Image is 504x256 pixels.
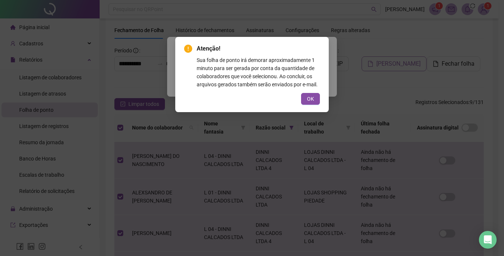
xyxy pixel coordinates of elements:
[307,95,314,103] span: OK
[197,56,320,89] div: Sua folha de ponto irá demorar aproximadamente 1 minuto para ser gerada por conta da quantidade d...
[301,93,320,105] button: OK
[479,231,497,249] div: Open Intercom Messenger
[184,45,192,53] span: exclamation-circle
[197,44,320,53] span: Atenção!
